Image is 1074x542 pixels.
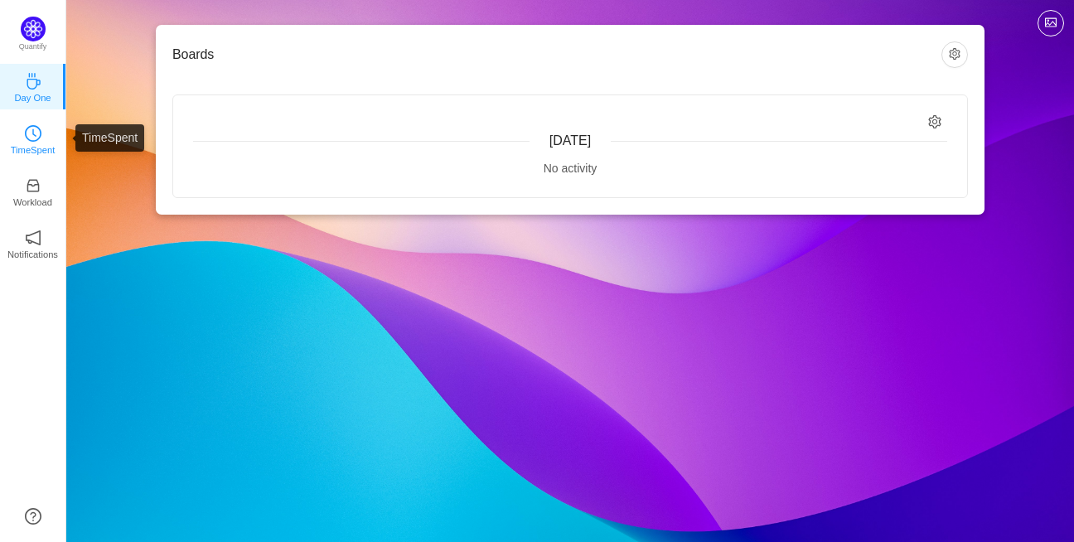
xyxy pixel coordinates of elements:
[25,78,41,94] a: icon: coffeeDay One
[25,235,41,251] a: icon: notificationNotifications
[25,182,41,199] a: icon: inboxWorkload
[1038,10,1064,36] button: icon: picture
[19,41,47,53] p: Quantify
[7,247,58,262] p: Notifications
[172,46,941,63] h3: Boards
[25,508,41,525] a: icon: question-circle
[14,90,51,105] p: Day One
[549,133,591,148] span: [DATE]
[25,73,41,90] i: icon: coffee
[21,17,46,41] img: Quantify
[193,160,947,177] div: No activity
[928,115,942,129] i: icon: setting
[25,177,41,194] i: icon: inbox
[25,230,41,246] i: icon: notification
[13,195,52,210] p: Workload
[25,130,41,147] a: icon: clock-circleTimeSpent
[941,41,968,68] button: icon: setting
[11,143,56,157] p: TimeSpent
[25,125,41,142] i: icon: clock-circle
